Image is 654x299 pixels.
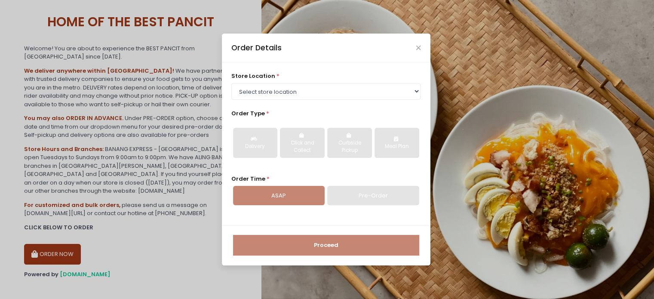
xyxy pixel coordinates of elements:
button: Close [416,46,421,50]
button: Meal Plan [375,128,419,158]
button: Click and Collect [280,128,324,158]
button: Curbside Pickup [327,128,372,158]
span: Order Type [231,109,265,117]
div: Click and Collect [286,139,318,154]
span: store location [231,72,275,80]
div: Meal Plan [381,143,413,151]
button: Proceed [233,235,419,256]
button: Delivery [233,128,277,158]
div: Curbside Pickup [333,139,365,154]
div: Delivery [239,143,271,151]
span: Order Time [231,175,265,183]
div: Order Details [231,42,282,53]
